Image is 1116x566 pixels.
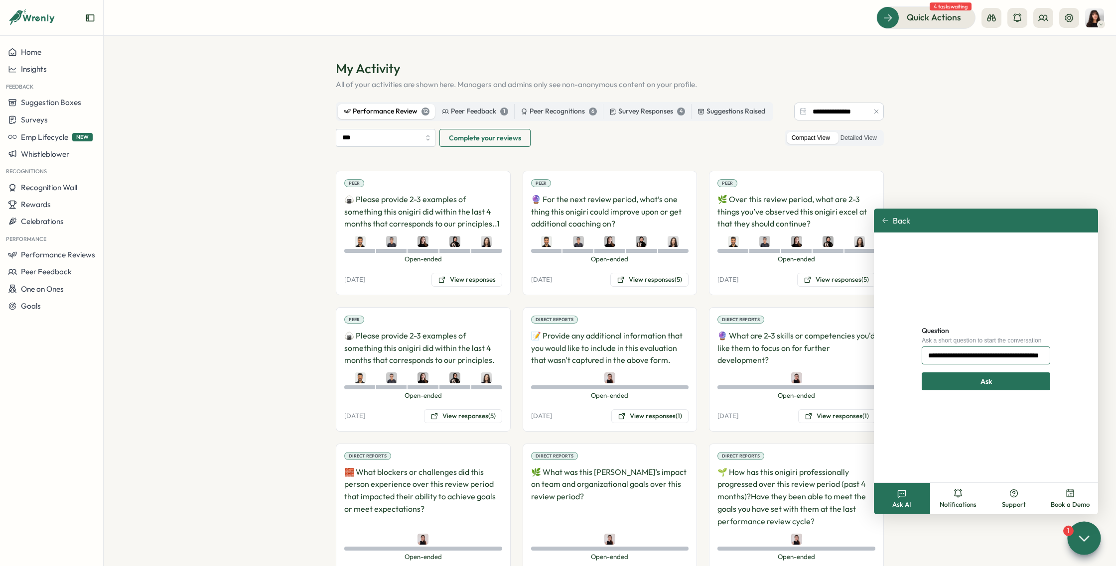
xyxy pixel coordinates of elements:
[893,216,910,225] span: Back
[442,106,508,117] div: Peer Feedback
[21,284,64,294] span: One on Ones
[344,553,502,562] span: Open-ended
[717,391,875,400] span: Open-ended
[418,236,428,247] img: Elena Ladushyna
[573,236,584,247] img: Syed Muhammad Hasan Naqvi
[717,316,764,324] div: Direct Reports
[791,236,802,247] img: Elena Ladushyna
[521,106,597,117] div: Peer Recognitions
[798,409,875,423] button: View responses(1)
[922,372,1050,390] button: Ask
[854,236,865,247] img: Elisabetta Casagrande
[980,373,992,390] span: Ask
[500,108,508,115] div: 1
[344,255,502,264] span: Open-ended
[21,217,64,226] span: Celebrations
[531,255,689,264] span: Open-ended
[85,13,95,23] button: Expand sidebar
[449,129,521,146] span: Complete your reviews
[759,236,770,247] img: Syed Muhammad Hasan Naqvi
[876,6,976,28] button: Quick Actions
[344,275,365,284] p: [DATE]
[336,79,884,90] p: All of your activities are shown here. Managers and admins only see non-anonymous content on your...
[1063,526,1074,536] div: 1
[21,149,69,159] span: Whistleblower
[882,216,910,225] button: Back
[1051,500,1090,509] span: Book a Demo
[531,452,578,460] div: Direct Reports
[1002,500,1026,509] span: Support
[386,236,397,247] img: Syed Muhammad Hasan Naqvi
[72,133,93,141] span: NEW
[386,372,397,383] img: Syed Muhammad Hasan Naqvi
[717,179,737,187] div: Peer
[481,372,492,383] img: Elisabetta Casagrande
[604,534,615,545] img: Axi Molnar
[344,179,364,187] div: Peer
[449,236,460,247] img: Sana Naqvi
[697,106,765,117] div: Suggestions Raised
[610,273,689,287] button: View responses(5)
[1067,521,1101,555] button: 1
[668,236,679,247] img: Elisabetta Casagrande
[717,330,875,366] p: 🔮 What are 2-3 skills or competencies you'd like them to focus on for further development?
[531,193,689,230] p: 🔮 For the next review period, what’s one thing this onigiri could improve upon or get additional ...
[21,183,77,192] span: Recognition Wall
[418,372,428,383] img: Elena Ladushyna
[531,316,578,324] div: Direct Reports
[589,108,597,115] div: 6
[439,129,531,147] button: Complete your reviews
[836,132,882,144] label: Detailed View
[344,466,502,528] p: 🧱 What blockers or challenges did this person experience over this review period that impacted th...
[21,47,41,57] span: Home
[874,483,930,514] button: Ask AI
[531,179,551,187] div: Peer
[677,108,685,115] div: 4
[717,452,764,460] div: Direct Reports
[21,132,68,142] span: Emp Lifecycle
[930,483,986,514] button: Notifications
[797,273,875,287] button: View responses(5)
[531,412,552,421] p: [DATE]
[344,193,502,230] p: 🍙 Please provide 2-3 examples of something this onigiri did within the last 4 months that corresp...
[922,326,949,337] label: Question
[787,132,835,144] label: Compact View
[986,483,1042,514] button: Support
[609,106,685,117] div: Survey Responses
[21,64,47,74] span: Insights
[531,275,552,284] p: [DATE]
[611,409,689,423] button: View responses(1)
[1042,483,1099,514] button: Book a Demo
[717,275,738,284] p: [DATE]
[21,250,95,259] span: Performance Reviews
[21,200,51,209] span: Rewards
[421,108,429,115] div: 12
[892,500,911,509] span: Ask AI
[531,391,689,400] span: Open-ended
[344,330,502,366] p: 🍙 Please provide 2-3 examples of something this onigiri did within the last 4 months that corresp...
[717,193,875,230] p: 🌿 Over this review period, what are 2-3 things you’ve observed this onigiri excel at that they sh...
[717,553,875,562] span: Open-ended
[717,466,875,528] p: 🌱 How has this onigiri professionally progressed over this review period (past 4 months)?Have the...
[344,391,502,400] span: Open-ended
[344,106,429,117] div: Performance Review
[481,236,492,247] img: Elisabetta Casagrande
[604,372,615,383] img: Axi Molnar
[344,316,364,324] div: Peer
[21,115,48,124] span: Surveys
[907,11,961,24] span: Quick Actions
[791,534,802,545] img: Axi Molnar
[336,60,884,77] h1: My Activity
[1085,8,1104,27] img: Kelly Rosa
[636,236,647,247] img: Sana Naqvi
[344,452,391,460] div: Direct Reports
[449,372,460,383] img: Sana Naqvi
[21,267,72,276] span: Peer Feedback
[717,255,875,264] span: Open-ended
[531,553,689,562] span: Open-ended
[531,466,689,528] p: 🌿 What was this [PERSON_NAME]’s impact on team and organizational goals over this review period?
[355,236,366,247] img: Sagar Verma
[541,236,552,247] img: Sagar Verma
[424,409,502,423] button: View responses(5)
